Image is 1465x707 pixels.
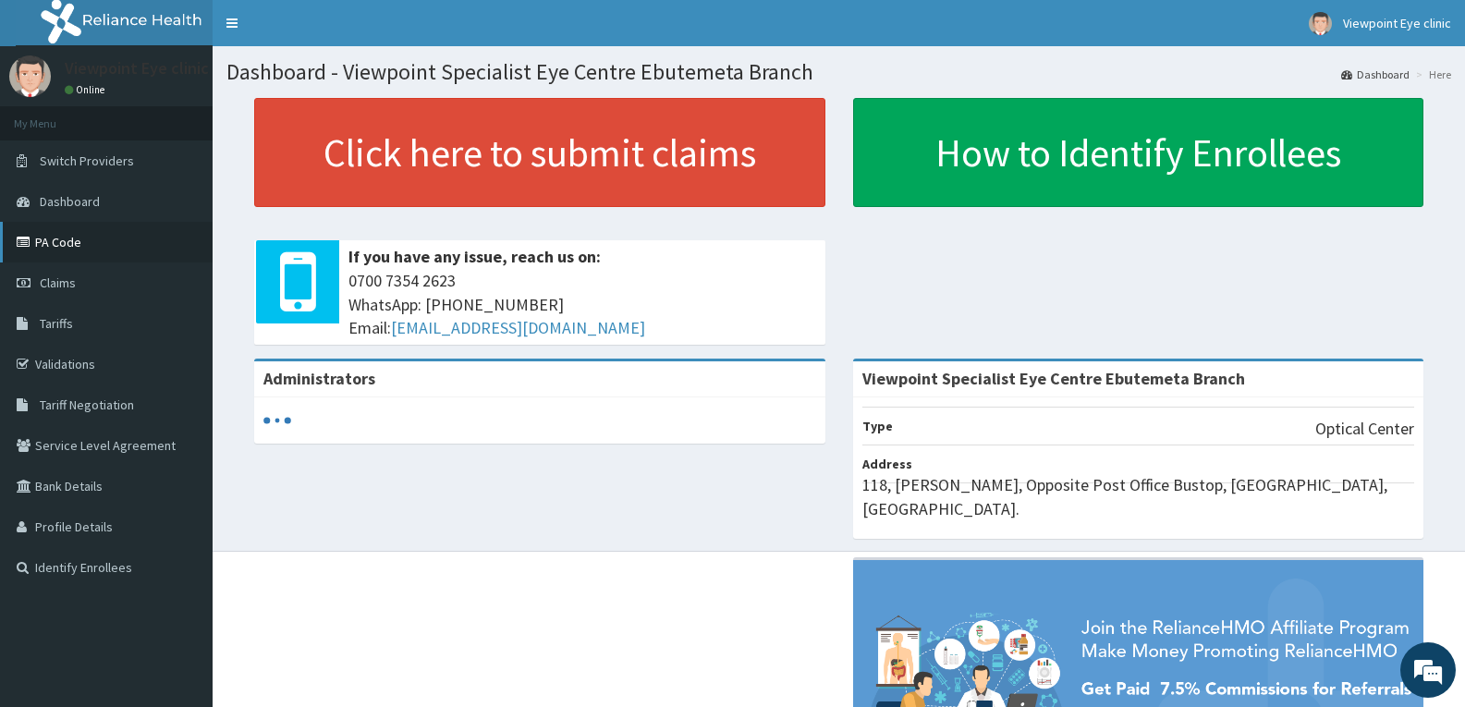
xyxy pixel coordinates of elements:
b: Administrators [263,368,375,389]
a: How to Identify Enrollees [853,98,1424,207]
p: Viewpoint Eye clinic [65,60,209,77]
img: User Image [9,55,51,97]
span: Switch Providers [40,152,134,169]
li: Here [1411,67,1451,82]
svg: audio-loading [263,407,291,434]
p: Optical Center [1315,417,1414,441]
img: User Image [1309,12,1332,35]
span: Tariff Negotiation [40,396,134,413]
span: Dashboard [40,193,100,210]
span: Viewpoint Eye clinic [1343,15,1451,31]
strong: Viewpoint Specialist Eye Centre Ebutemeta Branch [862,368,1245,389]
b: If you have any issue, reach us on: [348,246,601,267]
a: Click here to submit claims [254,98,825,207]
a: Online [65,83,109,96]
a: [EMAIL_ADDRESS][DOMAIN_NAME] [391,317,645,338]
b: Type [862,418,893,434]
span: Tariffs [40,315,73,332]
h1: Dashboard - Viewpoint Specialist Eye Centre Ebutemeta Branch [226,60,1451,84]
span: Claims [40,274,76,291]
span: 0700 7354 2623 WhatsApp: [PHONE_NUMBER] Email: [348,269,816,340]
a: Dashboard [1341,67,1410,82]
b: Address [862,456,912,472]
p: 118, [PERSON_NAME], Opposite Post Office Bustop, [GEOGRAPHIC_DATA], [GEOGRAPHIC_DATA]. [862,473,1415,520]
